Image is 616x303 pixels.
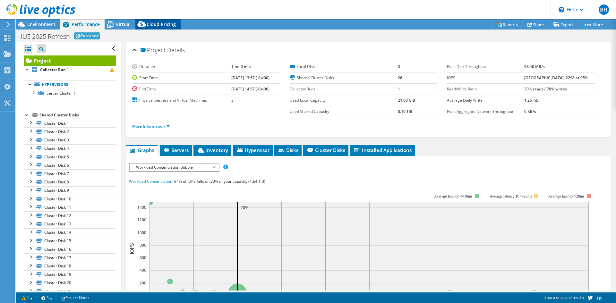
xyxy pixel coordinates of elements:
label: Peak Disk Throughput [447,63,524,70]
b: 1 [398,86,400,92]
span: Workload Concentration: [129,179,173,184]
a: Cluster Disk 7 [24,169,116,178]
b: 3 [231,97,234,103]
a: Cluster Disk 21 [24,287,116,295]
span: Installed Applications [353,147,412,153]
text: 20% [241,205,248,210]
b: 3 [398,64,400,69]
tspan: Average latency 10<=20ms [490,194,532,198]
a: Share [523,20,549,29]
a: Cluster Disk 4 [24,144,116,153]
a: Collector Run 1 [24,66,116,74]
b: 1.25 TiB [524,97,539,103]
b: 26 [398,75,402,80]
span: Environment [27,21,56,27]
a: Cluster Disk 10 [24,195,116,203]
a: Cluster Disk 19 [24,270,116,279]
a: Cluster Disk 17 [24,253,116,262]
text: Average latency >20ms [548,194,585,198]
span: Server Cluster 1 [47,90,75,96]
span: Workload Concentration Bubble [133,164,215,171]
label: End Time [132,86,231,92]
label: Read/Write Ratio [447,86,524,92]
a: Reports [492,20,523,29]
a: More [578,20,608,29]
span: Disks [278,147,298,153]
label: Physical Servers and Virtual Machines [132,97,231,104]
a: Cluster Disk 15 [24,237,116,245]
text: 600 [140,255,146,260]
a: Cluster Disk 3 [24,136,116,144]
label: Local Disks [290,63,398,70]
div: Shared Cluster Disks [39,111,116,119]
span: Hypervisor [236,147,269,153]
span: Project [141,47,166,54]
label: Used Local Capacity [290,97,398,104]
tspan: Average latency <=10ms [434,194,473,198]
b: 8.19 TiB [398,109,412,114]
a: More Information [132,123,170,129]
a: Cluster Disk 12 [24,211,116,220]
span: 84% of IOPS falls on 20% of your capacity (1.64 TiB) [174,179,265,184]
a: Cluster Disk 11 [24,203,116,211]
a: 3 [37,294,57,302]
b: 0 KB/s [524,109,536,114]
span: Performance [72,21,100,27]
svg: \n [559,7,564,13]
a: Cluster Disk 9 [24,186,116,195]
label: Peak Aggregate Network Throughput [447,108,524,115]
b: 1 hr, 0 min [231,64,251,69]
a: Project Notes [56,294,94,302]
span: Inventory [197,147,228,153]
a: Cluster Disk 18 [24,262,116,270]
a: Server Cluster 1 [24,89,116,97]
b: [DATE] 13:57 (-04:00) [231,75,269,80]
a: Cluster Disk 8 [24,178,116,186]
label: IOPS [447,75,524,81]
label: Average Daily Write [447,97,524,104]
a: Cluster Disk 5 [24,153,116,161]
span: BH [599,4,609,15]
a: 1 [17,294,37,302]
a: Cluster Disk 1 [24,119,116,127]
label: Shared Cluster Disks [290,75,398,81]
label: Duration [132,63,231,70]
b: 30% reads / 70% writes [524,86,567,92]
a: Cluster Disk 13 [24,220,116,228]
a: Cluster Disk 16 [24,245,116,253]
span: Servers [163,147,189,153]
a: Cluster Disk 14 [24,228,116,237]
text: 1200 [137,217,146,223]
label: Start Time [132,75,231,81]
span: Details [167,46,185,54]
b: [GEOGRAPHIC_DATA], 2298 at 95% [524,75,588,80]
b: Collector Run 1 [40,67,69,72]
a: Cluster Disk 20 [24,279,116,287]
b: [DATE] 14:57 (-04:00) [231,86,269,92]
text: 400 [140,267,146,273]
text: 1400 [137,205,146,210]
span: Graphs [129,147,154,153]
a: Project [24,55,116,66]
text: 200 [140,280,146,286]
b: 98.40 MB/s [524,64,545,69]
label: Collector Runs [290,86,398,92]
a: Cluster Disk 2 [24,127,116,136]
text: IOPS [128,243,135,254]
b: 21.00 GiB [398,97,415,103]
a: Hypervisors [24,80,116,89]
text: 800 [140,242,146,248]
h1: IU5 2025 Refresh [21,33,70,40]
a: Export [549,20,578,29]
span: Share on social media [544,295,584,300]
span: Virtual [116,21,131,27]
span: Cluster Disks [306,147,345,153]
label: Used Shared Capacity [290,108,398,115]
a: Cluster Disk 6 [24,161,116,169]
text: 1000 [137,230,146,235]
span: Published [74,32,100,39]
span: Cloud Pricing [147,21,176,27]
